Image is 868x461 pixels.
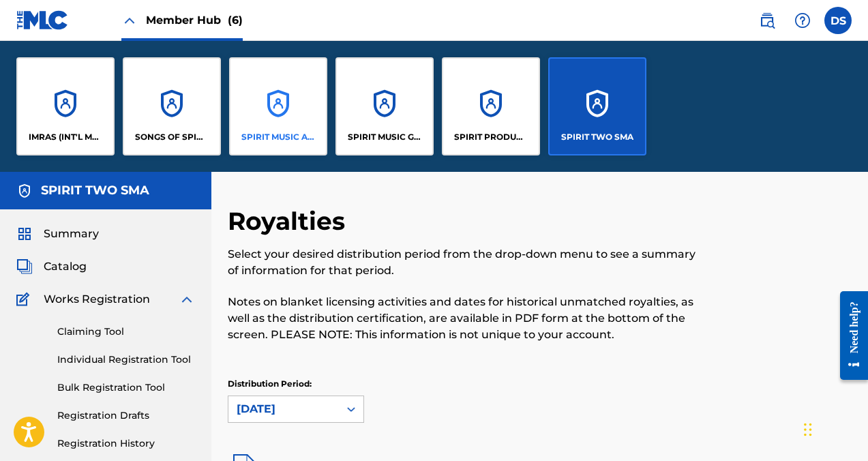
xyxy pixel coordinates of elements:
[228,378,364,390] p: Distribution Period:
[228,14,243,27] span: (6)
[794,12,811,29] img: help
[44,258,87,275] span: Catalog
[121,12,138,29] img: Close
[16,57,115,155] a: AccountsIMRAS (INT'L MUSIC RYLTY ADMIN SERV)
[800,396,868,461] iframe: Chat Widget
[123,57,221,155] a: AccountsSONGS OF SPIRIT
[57,381,195,395] a: Bulk Registration Tool
[229,57,327,155] a: AccountsSPIRIT MUSIC ALPHA
[16,226,99,242] a: SummarySummary
[548,57,646,155] a: AccountsSPIRIT TWO SMA
[16,183,33,199] img: Accounts
[41,183,149,198] h5: SPIRIT TWO SMA
[57,436,195,451] a: Registration History
[16,291,34,308] img: Works Registration
[789,7,816,34] div: Help
[237,401,331,417] div: [DATE]
[57,353,195,367] a: Individual Registration Tool
[16,258,87,275] a: CatalogCatalog
[44,291,150,308] span: Works Registration
[16,226,33,242] img: Summary
[146,12,243,28] span: Member Hub
[753,7,781,34] a: Public Search
[759,12,775,29] img: search
[442,57,540,155] a: AccountsSPIRIT PRODUCTION MUSIC
[135,131,209,143] p: SONGS OF SPIRIT
[57,408,195,423] a: Registration Drafts
[830,280,868,390] iframe: Resource Center
[29,131,103,143] p: IMRAS (INT'L MUSIC RYLTY ADMIN SERV)
[804,409,812,450] div: Drag
[16,258,33,275] img: Catalog
[57,325,195,339] a: Claiming Tool
[228,246,708,279] p: Select your desired distribution period from the drop-down menu to see a summary of information f...
[44,226,99,242] span: Summary
[16,10,69,30] img: MLC Logo
[561,131,633,143] p: SPIRIT TWO SMA
[335,57,434,155] a: AccountsSPIRIT MUSIC GROUP
[241,131,316,143] p: SPIRIT MUSIC ALPHA
[454,131,528,143] p: SPIRIT PRODUCTION MUSIC
[228,206,352,237] h2: Royalties
[348,131,422,143] p: SPIRIT MUSIC GROUP
[228,294,708,343] p: Notes on blanket licensing activities and dates for historical unmatched royalties, as well as th...
[179,291,195,308] img: expand
[824,7,852,34] div: User Menu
